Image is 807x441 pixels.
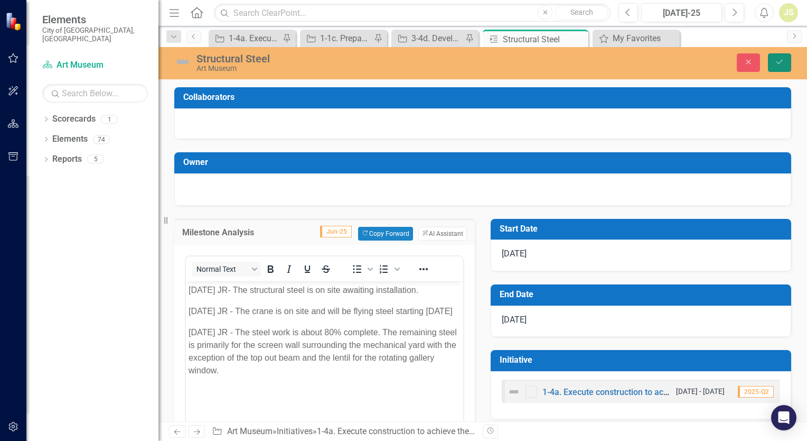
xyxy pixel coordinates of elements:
div: Numbered list [375,262,401,277]
div: 1 [101,115,118,124]
button: Underline [298,262,316,277]
img: Not Defined [174,53,191,70]
button: Italic [280,262,298,277]
div: 3-4d. Develop/implement proactive long-term maintenance plans for building and grounds. [411,32,463,45]
span: Search [570,8,593,16]
img: Not Defined [508,385,520,398]
button: JS [779,3,798,22]
span: [DATE] [502,315,527,325]
a: My Favorites [595,32,677,45]
h3: Milestone Analysis [182,228,276,237]
div: Art Museum [196,65,515,72]
input: Search Below... [42,84,148,103]
button: AI Assistant [418,227,467,241]
a: Reports [52,153,82,166]
small: City of [GEOGRAPHIC_DATA], [GEOGRAPHIC_DATA] [42,26,148,43]
small: [DATE] - [DATE] [676,387,725,397]
div: 74 [93,135,110,144]
a: Art Museum [42,59,148,71]
div: Open Intercom Messenger [771,405,796,430]
input: Search ClearPoint... [214,4,611,22]
div: Bullet list [348,262,374,277]
h3: End Date [500,290,786,299]
a: Scorecards [52,113,96,125]
h3: Owner [183,158,786,167]
h3: Start Date [500,224,786,234]
span: Normal Text [196,265,248,273]
div: My Favorites [613,32,677,45]
h3: Collaborators [183,93,786,102]
div: 5 [87,155,104,164]
span: Elements [42,13,148,26]
a: Initiatives [277,426,313,436]
div: 1-1c. Prepare/continue improvements to the off-site location for Museum operations and programs. [320,32,371,45]
div: Structural Steel [196,53,515,65]
div: [DATE]-25 [645,7,718,20]
img: ClearPoint Strategy [5,12,24,31]
span: Jun-25 [320,226,352,237]
button: Bold [261,262,279,277]
a: 1-4a. Execute construction to achieve the building transformation. [317,426,561,436]
button: Copy Forward [358,227,412,241]
a: 1-4a. Execute construction to achieve the building transformation. [211,32,280,45]
button: [DATE]-25 [641,3,722,22]
span: 2025-Q2 [738,386,774,398]
a: 1-1c. Prepare/continue improvements to the off-site location for Museum operations and programs. [303,32,371,45]
span: [DATE] [502,249,527,259]
button: Block Normal Text [192,262,261,277]
div: » » » [212,426,475,438]
h3: Initiative [500,355,786,365]
a: Art Museum [227,426,273,436]
a: 3-4d. Develop/implement proactive long-term maintenance plans for building and grounds. [394,32,463,45]
a: Elements [52,133,88,145]
button: Search [555,5,608,20]
div: 1-4a. Execute construction to achieve the building transformation. [229,32,280,45]
button: Reveal or hide additional toolbar items [415,262,433,277]
button: Strikethrough [317,262,335,277]
div: Structural Steel [503,33,586,46]
a: 1-4a. Execute construction to achieve the building transformation. [542,387,792,397]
